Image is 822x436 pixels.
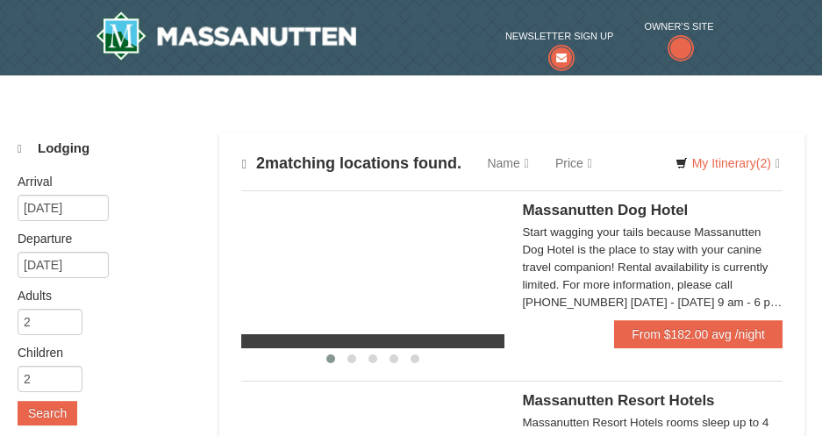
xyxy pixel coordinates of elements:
span: Owner's Site [644,18,713,35]
a: Newsletter Sign Up [505,27,613,63]
label: Arrival [18,173,185,190]
label: Adults [18,287,185,304]
a: From $182.00 avg /night [614,320,783,348]
span: (2) [756,156,771,170]
label: Departure [18,230,185,247]
span: Newsletter Sign Up [505,27,613,45]
span: Massanutten Dog Hotel [522,202,688,218]
img: Massanutten Resort Logo [96,11,357,61]
a: Lodging [18,132,198,165]
button: Search [18,401,77,425]
a: Name [474,146,541,181]
a: Massanutten Resort [96,11,357,61]
a: Price [542,146,605,181]
a: Owner's Site [644,18,713,63]
a: My Itinerary(2) [664,150,791,176]
label: Children [18,344,185,361]
span: Massanutten Resort Hotels [522,392,714,409]
div: Start wagging your tails because Massanutten Dog Hotel is the place to stay with your canine trav... [522,224,783,311]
